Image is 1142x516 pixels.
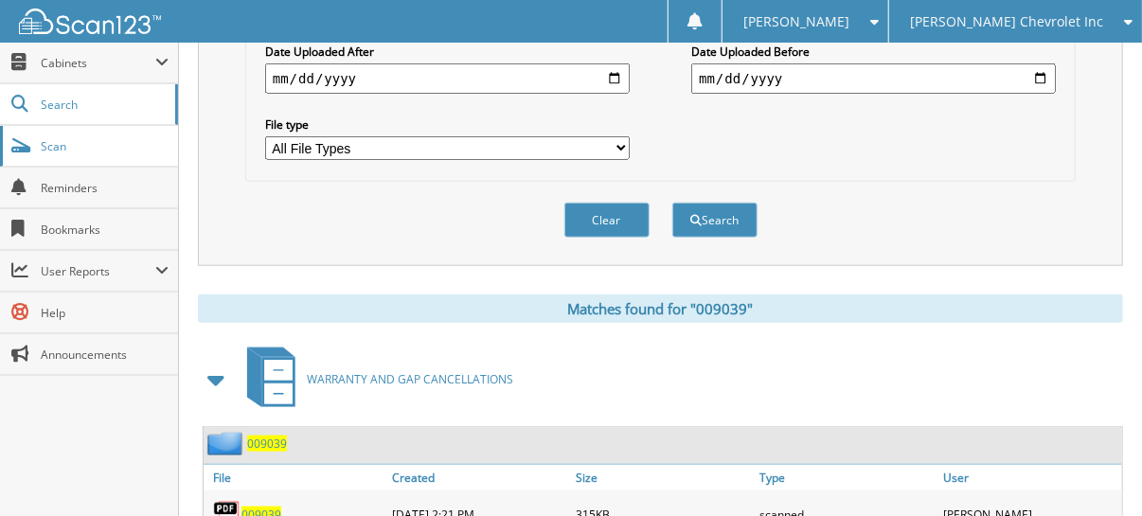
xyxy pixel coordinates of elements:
[743,16,849,27] span: [PERSON_NAME]
[387,465,571,490] a: Created
[41,55,155,71] span: Cabinets
[938,465,1122,490] a: User
[247,436,287,452] a: 009039
[41,305,169,321] span: Help
[198,294,1123,323] div: Matches found for "009039"
[19,9,161,34] img: scan123-logo-white.svg
[691,44,1056,60] label: Date Uploaded Before
[691,63,1056,94] input: end
[564,203,650,238] button: Clear
[41,222,169,238] span: Bookmarks
[41,180,169,196] span: Reminders
[265,44,630,60] label: Date Uploaded After
[265,116,630,133] label: File type
[672,203,758,238] button: Search
[207,432,247,455] img: folder2.png
[41,138,169,154] span: Scan
[910,16,1103,27] span: [PERSON_NAME] Chevrolet Inc
[265,63,630,94] input: start
[204,465,387,490] a: File
[307,371,513,387] span: WARRANTY AND GAP CANCELLATIONS
[755,465,938,490] a: Type
[1047,425,1142,516] iframe: Chat Widget
[236,342,513,417] a: WARRANTY AND GAP CANCELLATIONS
[571,465,755,490] a: Size
[41,263,155,279] span: User Reports
[41,97,166,113] span: Search
[41,347,169,363] span: Announcements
